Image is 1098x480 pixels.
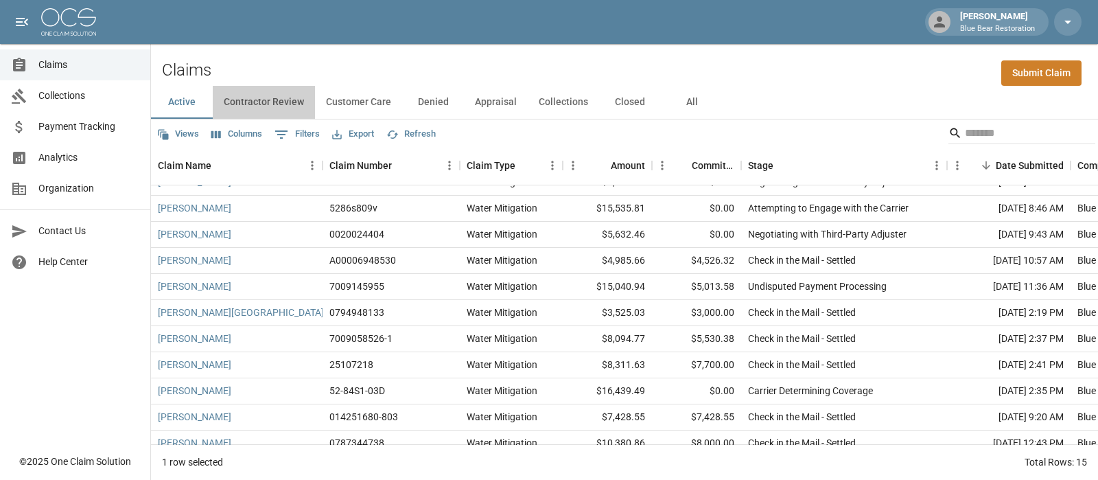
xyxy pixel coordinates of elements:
div: Check in the Mail - Settled [748,253,856,267]
button: Sort [673,156,692,175]
div: 0020024404 [329,227,384,241]
div: $8,094.77 [563,326,652,352]
p: Blue Bear Restoration [960,23,1035,35]
button: Menu [439,155,460,176]
a: [PERSON_NAME] [158,410,231,424]
div: Claim Type [460,146,563,185]
a: [PERSON_NAME] [158,201,231,215]
button: Views [154,124,202,145]
button: Menu [947,155,968,176]
button: Menu [926,155,947,176]
button: Export [329,124,377,145]
div: © 2025 One Claim Solution [19,455,131,468]
button: Collections [528,86,599,119]
div: [DATE] 10:57 AM [947,248,1071,274]
h2: Claims [162,60,211,80]
div: $7,428.55 [563,404,652,431]
span: Help Center [38,255,139,269]
div: A00006948530 [329,253,396,267]
div: $8,311.63 [563,352,652,378]
button: open drawer [8,8,36,36]
button: All [661,86,723,119]
div: Water Mitigation [467,227,537,241]
div: Check in the Mail - Settled [748,358,856,372]
div: Claim Number [323,146,460,185]
div: [DATE] 2:37 PM [947,326,1071,352]
button: Sort [392,156,411,175]
button: Sort [211,156,231,175]
div: $15,535.81 [563,196,652,222]
button: Menu [542,155,563,176]
div: Check in the Mail - Settled [748,436,856,450]
div: $0.00 [652,196,741,222]
div: $5,530.38 [652,326,741,352]
div: Check in the Mail - Settled [748,332,856,345]
div: Claim Type [467,146,515,185]
button: Contractor Review [213,86,315,119]
div: Claim Name [151,146,323,185]
div: Search [948,122,1095,147]
div: Water Mitigation [467,201,537,215]
button: Menu [652,155,673,176]
div: Check in the Mail - Settled [748,410,856,424]
div: $4,526.32 [652,248,741,274]
div: $5,632.46 [563,222,652,248]
button: Active [151,86,213,119]
a: [PERSON_NAME] [158,384,231,398]
div: [DATE] 11:36 AM [947,274,1071,300]
div: Stage [748,146,773,185]
div: $7,428.55 [652,404,741,431]
div: [PERSON_NAME] [955,10,1040,34]
div: Date Submitted [947,146,1071,185]
div: Amount [611,146,645,185]
div: Date Submitted [996,146,1064,185]
a: [PERSON_NAME] [158,332,231,345]
a: [PERSON_NAME] [158,253,231,267]
div: 52-84S1-03D [329,384,385,398]
div: Committed Amount [692,146,734,185]
button: Sort [977,156,996,175]
div: Water Mitigation [467,384,537,398]
div: $16,439.49 [563,378,652,404]
div: Amount [563,146,652,185]
button: Show filters [271,124,323,146]
button: Sort [515,156,535,175]
div: [DATE] 9:20 AM [947,404,1071,431]
div: $7,700.00 [652,352,741,378]
div: $4,985.66 [563,248,652,274]
div: Carrier Determining Coverage [748,384,873,398]
div: Water Mitigation [467,253,537,267]
div: Water Mitigation [467,279,537,293]
button: Appraisal [464,86,528,119]
span: Collections [38,89,139,103]
span: Claims [38,58,139,72]
div: $3,525.03 [563,300,652,326]
button: Menu [302,155,323,176]
button: Menu [563,155,583,176]
button: Closed [599,86,661,119]
div: Committed Amount [652,146,741,185]
a: [PERSON_NAME] [158,279,231,293]
span: Organization [38,181,139,196]
div: [DATE] 12:43 PM [947,431,1071,457]
div: Water Mitigation [467,332,537,345]
div: [DATE] 9:43 AM [947,222,1071,248]
div: $0.00 [652,378,741,404]
div: $3,000.00 [652,300,741,326]
span: Payment Tracking [38,119,139,134]
div: Water Mitigation [467,306,537,319]
div: $0.00 [652,222,741,248]
div: 0787344738 [329,436,384,450]
div: 5286s809v [329,201,377,215]
a: [PERSON_NAME] [158,358,231,372]
div: $5,013.58 [652,274,741,300]
div: 014251680-803 [329,410,398,424]
a: [PERSON_NAME] [158,436,231,450]
div: 0794948133 [329,306,384,319]
span: Analytics [38,150,139,165]
div: 7009058526-1 [329,332,393,345]
button: Sort [592,156,611,175]
div: Stage [741,146,947,185]
div: Claim Number [329,146,392,185]
div: Water Mitigation [467,358,537,372]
